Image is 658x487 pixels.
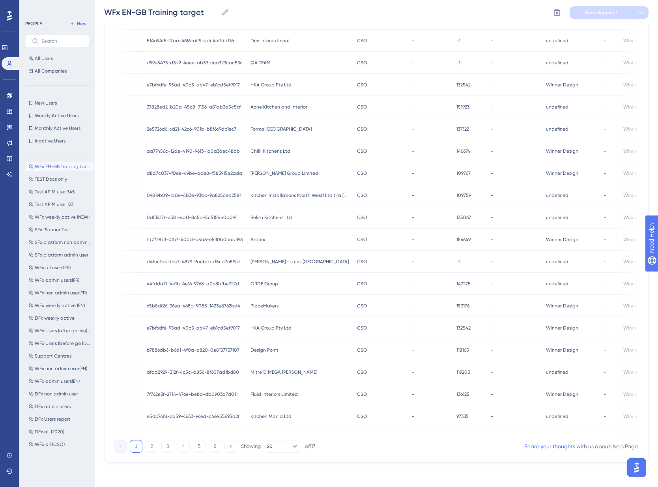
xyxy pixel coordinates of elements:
span: - [491,258,493,265]
span: Winner Design [546,391,578,397]
span: 97335 [456,413,469,420]
span: - [491,369,493,375]
span: DFx weekly active [35,315,75,321]
span: undefined [546,214,568,221]
span: - [604,104,606,110]
span: - [491,413,493,420]
span: undefined [546,281,568,287]
span: Winner Design [623,303,656,309]
span: - [604,236,606,243]
span: CSO [357,104,367,110]
button: All Users [25,54,89,63]
span: 132542 [456,325,471,331]
span: d99e5473-d3a2-4eee-ab39-cea323cac53c [147,60,243,66]
button: Save Segment [570,6,633,19]
button: DFx non admin user [25,389,94,399]
iframe: UserGuiding AI Assistant Launcher [625,456,649,480]
span: - [412,258,414,265]
span: - [412,148,414,154]
span: WFx all (CSO) [35,441,65,448]
span: 147275 [456,281,471,287]
span: -1 [456,37,460,44]
span: - [491,236,493,243]
span: - [604,413,606,420]
span: 20 [267,443,273,450]
span: - [604,303,606,309]
button: 3 [161,440,174,453]
span: undefined [546,104,568,110]
button: Monthly Active Users [25,124,89,133]
span: New Users [35,100,57,106]
span: Forma [GEOGRAPHIC_DATA] [250,126,312,132]
span: CSO [357,369,367,375]
span: Winner Design [546,347,578,353]
span: Winner Design [623,37,656,44]
button: WFx EN-GB Training target [25,162,94,171]
button: 6 [209,440,221,453]
span: Winner Design [623,347,656,353]
button: SFx Planner Test [25,225,94,234]
button: 1 [130,440,142,453]
span: [PERSON_NAME] - sales [GEOGRAPHIC_DATA] [250,258,349,265]
span: - [491,391,493,397]
span: All Users [35,55,53,62]
span: 135067 [456,214,471,221]
span: Winner Design [623,236,656,243]
button: Inactive Users [25,136,89,146]
span: 153176 [456,303,469,309]
span: 109767 [456,170,471,176]
span: undefined [546,258,568,265]
button: TEST Docs only [25,174,94,184]
span: Winner Design [623,258,656,265]
span: -1 [456,258,460,265]
span: undefined [546,60,568,66]
button: 5 [193,440,206,453]
a: Share your thoughts [524,443,575,450]
button: WFx all users(FR) [25,263,94,272]
span: - [412,303,414,309]
span: 118165 [456,347,469,353]
span: SFx platform admin user [35,252,88,258]
span: Winner Design [623,369,656,375]
span: undefined [546,369,568,375]
span: - [604,281,606,287]
span: - [412,347,414,353]
button: SFx platform non admin user [25,238,94,247]
span: Winner Design [623,325,656,331]
span: CSO [357,391,367,397]
span: CSO [357,60,367,66]
button: Test APIM user 345 [25,187,94,197]
button: Weekly Active Users [25,111,89,120]
span: Monthly Active Users [35,125,80,131]
button: DFx admin users [25,402,94,411]
span: Need Help? [19,2,49,11]
button: SFx platform admin user [25,250,94,260]
span: - [604,391,606,397]
span: undefined [546,413,568,420]
span: d41ec1bb-fcb7-4879-9aeb-ba15ca7e59fd [147,258,240,265]
span: Fluid Interiors Limited [250,391,298,397]
span: d8a7c037-f0ee-49be-ade8-f583915e2ada [147,170,242,176]
span: 146674 [456,148,470,154]
span: Winner Design [623,82,656,88]
span: 136125 [456,391,469,397]
span: - [412,192,414,199]
span: - [412,236,414,243]
button: DFx weekly active [25,313,94,323]
span: CSO [357,258,367,265]
span: HKA Group Pty Ltd [250,82,292,88]
span: 65b8df26-36ea-468b-9085-1423e8762bd4 [147,303,240,309]
span: Winner Design [623,281,656,287]
span: Mitre10 MEGA [PERSON_NAME] [250,369,317,375]
span: Winner Design [546,325,578,331]
span: 151923 [456,104,469,110]
button: WFx Users (after go live) EN [25,326,94,335]
button: WFx all (CSO) [25,440,94,449]
span: 132542 [456,82,471,88]
span: Winner Design [546,303,578,309]
span: WFx Users (before go live) EN [35,340,91,347]
span: -1 [456,60,460,66]
span: QA TEAM [250,60,271,66]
